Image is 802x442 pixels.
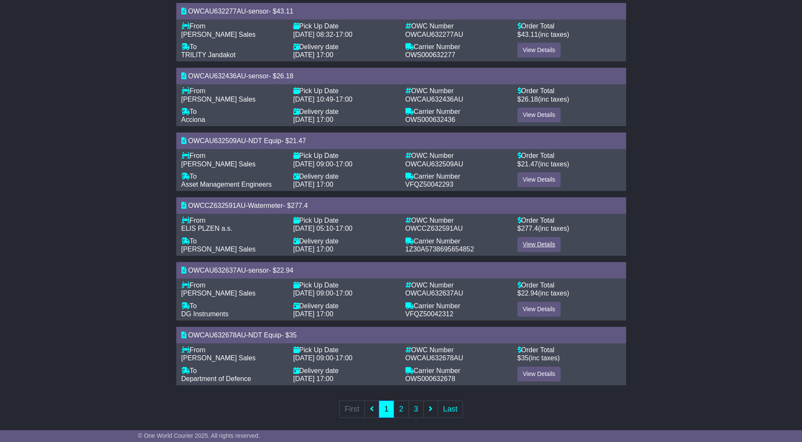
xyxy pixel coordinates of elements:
div: OWC Number [405,281,509,289]
div: Order Total [517,216,621,224]
span: Watermeter [248,202,283,209]
span: 43.11 [276,8,293,15]
div: - [293,30,397,39]
div: $ (inc taxes) [517,354,621,362]
span: [PERSON_NAME] Sales [181,160,256,168]
span: [DATE] 09:00 [293,160,334,168]
div: To [181,367,285,375]
div: To [181,302,285,310]
div: Order Total [517,346,621,354]
div: OWC Number [405,216,509,224]
span: OWCAU632277AU [188,8,246,15]
span: OWCAU632436AU [405,96,463,103]
span: NDT Equip [248,137,281,144]
span: [DATE] 05:10 [293,225,334,232]
span: [DATE] 17:00 [293,246,334,253]
div: $ (inc taxes) [517,30,621,39]
span: [PERSON_NAME] Sales [181,31,256,38]
span: [DATE] 17:00 [293,181,334,188]
div: Order Total [517,87,621,95]
div: Carrier Number [405,237,509,245]
span: 17:00 [336,354,353,362]
a: View Details [517,172,561,187]
span: OWCAU632277AU [405,31,463,38]
div: OWC Number [405,152,509,160]
span: 17:00 [336,290,353,297]
span: OWS000632277 [405,51,455,58]
div: From [181,152,285,160]
span: Asset Management Engineers [181,181,272,188]
div: Carrier Number [405,367,509,375]
span: OWCAU632436AU [188,72,246,80]
div: Carrier Number [405,172,509,180]
div: Delivery date [293,302,397,310]
span: 21.47 [521,160,538,168]
span: 21.47 [289,137,306,144]
div: - [293,354,397,362]
div: From [181,22,285,30]
div: - [293,224,397,232]
div: - - $ [176,68,626,84]
span: [PERSON_NAME] Sales [181,96,256,103]
span: OWCCZ632591AU [188,202,246,209]
div: Pick Up Date [293,281,397,289]
div: - - $ [176,197,626,214]
div: - - $ [176,3,626,19]
span: 26.18 [521,96,538,103]
span: OWS000632436 [405,116,455,123]
span: OWCAU632678AU [405,354,463,362]
div: $ (inc taxes) [517,95,621,103]
span: 277.4 [521,225,538,232]
span: OWCAU632637AU [405,290,463,297]
span: [DATE] 17:00 [293,51,334,58]
span: OWS000632678 [405,375,455,382]
div: To [181,43,285,51]
div: $ (inc taxes) [517,160,621,168]
span: sensor [248,8,268,15]
span: OWCAU632509AU [405,160,463,168]
span: 26.18 [276,72,293,80]
div: $ (inc taxes) [517,224,621,232]
span: 17:00 [336,31,353,38]
div: From [181,87,285,95]
span: 35 [289,331,297,339]
div: Pick Up Date [293,22,397,30]
span: sensor [248,72,268,80]
a: 1 [379,401,394,418]
a: 3 [408,401,424,418]
span: [DATE] 17:00 [293,310,334,318]
span: DG Instruments [181,310,229,318]
span: 22.94 [521,290,538,297]
span: NDT Equip [248,331,281,339]
span: [PERSON_NAME] Sales [181,246,256,253]
div: From [181,281,285,289]
span: 1Z30A5738695654852 [405,246,474,253]
span: [PERSON_NAME] Sales [181,354,256,362]
span: VFQZ50042312 [405,310,454,318]
div: - - $ [176,327,626,343]
span: OWCAU632509AU [188,137,246,144]
span: [DATE] 17:00 [293,116,334,123]
span: ELIS PLZEN a.s. [181,225,233,232]
div: OWC Number [405,22,509,30]
a: View Details [517,108,561,122]
div: Carrier Number [405,43,509,51]
span: [DATE] 17:00 [293,375,334,382]
div: - [293,95,397,103]
a: View Details [517,237,561,252]
span: 17:00 [336,160,353,168]
a: 2 [394,401,409,418]
span: 22.94 [276,267,293,274]
div: From [181,346,285,354]
div: Carrier Number [405,302,509,310]
span: TRILITY Jandakot [181,51,236,58]
span: [DATE] 08:32 [293,31,334,38]
div: - - $ [176,262,626,279]
span: 17:00 [336,96,353,103]
span: sensor [248,267,268,274]
div: From [181,216,285,224]
span: 35 [521,354,528,362]
span: OWCAU632637AU [188,267,246,274]
span: 277.4 [291,202,308,209]
div: Pick Up Date [293,346,397,354]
